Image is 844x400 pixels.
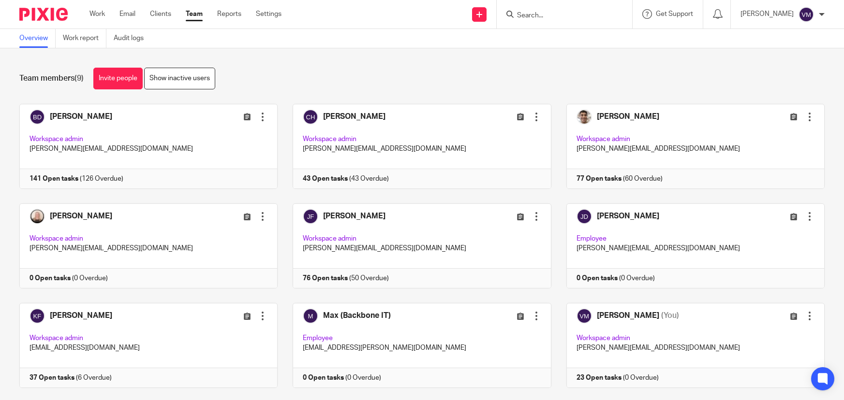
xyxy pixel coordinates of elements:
[114,29,151,48] a: Audit logs
[119,9,135,19] a: Email
[74,74,84,82] span: (9)
[516,12,603,20] input: Search
[186,9,203,19] a: Team
[89,9,105,19] a: Work
[799,7,814,22] img: svg%3E
[144,68,215,89] a: Show inactive users
[150,9,171,19] a: Clients
[256,9,281,19] a: Settings
[93,68,143,89] a: Invite people
[19,29,56,48] a: Overview
[656,11,693,17] span: Get Support
[740,9,794,19] p: [PERSON_NAME]
[19,8,68,21] img: Pixie
[19,73,84,84] h1: Team members
[217,9,241,19] a: Reports
[63,29,106,48] a: Work report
